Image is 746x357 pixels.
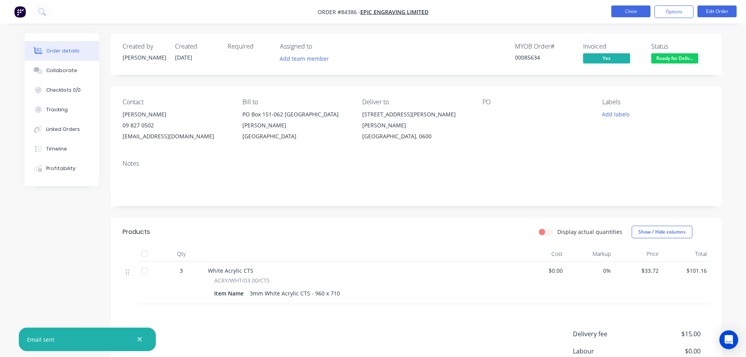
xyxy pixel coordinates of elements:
[242,109,350,142] div: PO Box 151-062 [GEOGRAPHIC_DATA][PERSON_NAME][GEOGRAPHIC_DATA]
[642,346,700,356] span: $0.00
[46,67,77,74] div: Collaborate
[123,43,166,50] div: Created by
[617,266,659,275] span: $33.72
[25,120,99,139] button: Linked Orders
[598,109,634,120] button: Add labels
[280,53,333,64] button: Add team member
[123,98,230,106] div: Contact
[123,53,166,62] div: [PERSON_NAME]
[123,131,230,142] div: [EMAIL_ADDRESS][DOMAIN_NAME]
[242,98,350,106] div: Bill to
[651,43,710,50] div: Status
[318,8,360,16] span: Order #84386 -
[25,61,99,80] button: Collaborate
[25,100,99,120] button: Tracking
[214,276,270,285] span: ACRY/WHT/03.00/CTS
[614,246,662,262] div: Price
[46,87,81,94] div: Checklists 0/0
[46,165,76,172] div: Profitability
[360,8,428,16] a: Epic Engraving Limited
[123,227,150,237] div: Products
[651,53,698,63] span: Ready for Deliv...
[275,53,333,64] button: Add team member
[583,43,642,50] div: Invoiced
[27,335,54,344] div: Email sent
[697,5,737,17] button: Edit Order
[175,43,218,50] div: Created
[573,346,643,356] span: Labour
[175,54,192,61] span: [DATE]
[642,329,700,339] span: $15.00
[654,5,694,18] button: Options
[569,266,611,275] span: 0%
[46,126,80,133] div: Linked Orders
[25,139,99,159] button: Timeline
[46,145,67,152] div: Timeline
[242,109,350,131] div: PO Box 151-062 [GEOGRAPHIC_DATA][PERSON_NAME]
[25,159,99,178] button: Profitability
[123,160,710,167] div: Notes
[518,246,566,262] div: Cost
[242,131,350,142] div: [GEOGRAPHIC_DATA]
[719,330,738,349] div: Open Intercom Messenger
[662,246,710,262] div: Total
[362,131,470,142] div: [GEOGRAPHIC_DATA], 0600
[611,5,650,17] button: Close
[515,43,574,50] div: MYOB Order #
[362,98,470,106] div: Deliver to
[214,288,247,299] div: Item Name
[602,98,710,106] div: Labels
[46,47,79,54] div: Order details
[665,266,707,275] span: $101.16
[566,246,614,262] div: Markup
[180,266,183,275] span: 3
[123,109,230,120] div: [PERSON_NAME]
[632,226,692,238] button: Show / Hide columns
[280,43,358,50] div: Assigned to
[123,109,230,142] div: [PERSON_NAME]09 827 0502[EMAIL_ADDRESS][DOMAIN_NAME]
[123,120,230,131] div: 09 827 0502
[362,109,470,142] div: [STREET_ADDRESS][PERSON_NAME][PERSON_NAME][GEOGRAPHIC_DATA], 0600
[14,6,26,18] img: Factory
[651,53,698,65] button: Ready for Deliv...
[25,41,99,61] button: Order details
[25,80,99,100] button: Checklists 0/0
[208,267,253,274] span: White Acrylic CTS
[158,246,205,262] div: Qty
[362,109,470,131] div: [STREET_ADDRESS][PERSON_NAME][PERSON_NAME]
[46,106,68,113] div: Tracking
[482,98,590,106] div: PO
[228,43,271,50] div: Required
[573,329,643,339] span: Delivery fee
[247,288,343,299] div: 3mm White Acrylic CTS - 960 x 710
[583,53,630,63] span: Yes
[557,228,622,236] label: Display actual quantities
[521,266,563,275] span: $0.00
[515,53,574,62] div: 00085634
